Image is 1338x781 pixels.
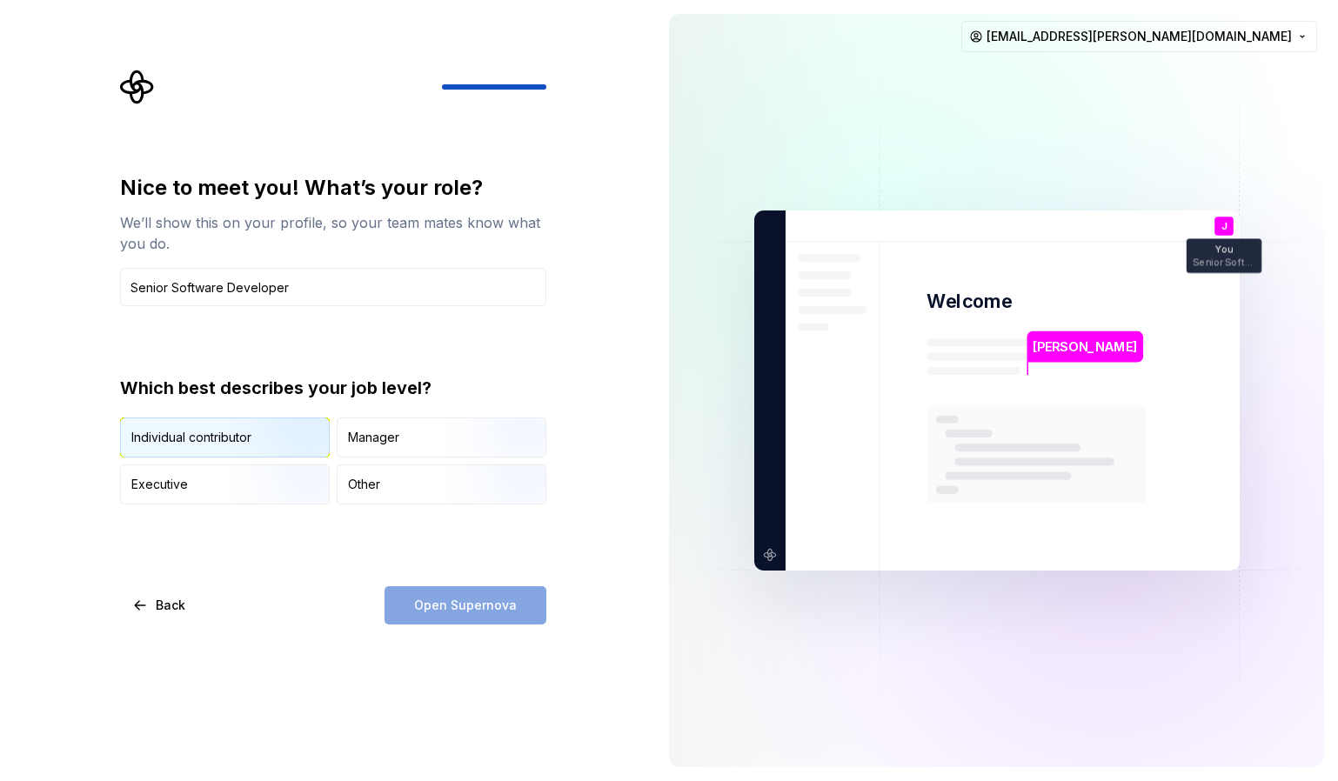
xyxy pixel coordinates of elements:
div: Other [348,476,380,493]
p: [PERSON_NAME] [1033,337,1137,357]
div: Nice to meet you! What’s your role? [120,174,546,202]
p: J [1221,222,1226,231]
button: Back [120,586,200,624]
div: Executive [131,476,188,493]
div: Manager [348,429,399,446]
div: Which best describes your job level? [120,376,546,400]
div: Individual contributor [131,429,251,446]
p: Senior Software Developer [1193,257,1255,267]
svg: Supernova Logo [120,70,155,104]
p: Welcome [927,289,1012,314]
button: [EMAIL_ADDRESS][PERSON_NAME][DOMAIN_NAME] [961,21,1317,52]
p: You [1215,245,1233,255]
div: We’ll show this on your profile, so your team mates know what you do. [120,212,546,254]
input: Job title [120,268,546,306]
span: [EMAIL_ADDRESS][PERSON_NAME][DOMAIN_NAME] [987,28,1292,45]
span: Back [156,597,185,614]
